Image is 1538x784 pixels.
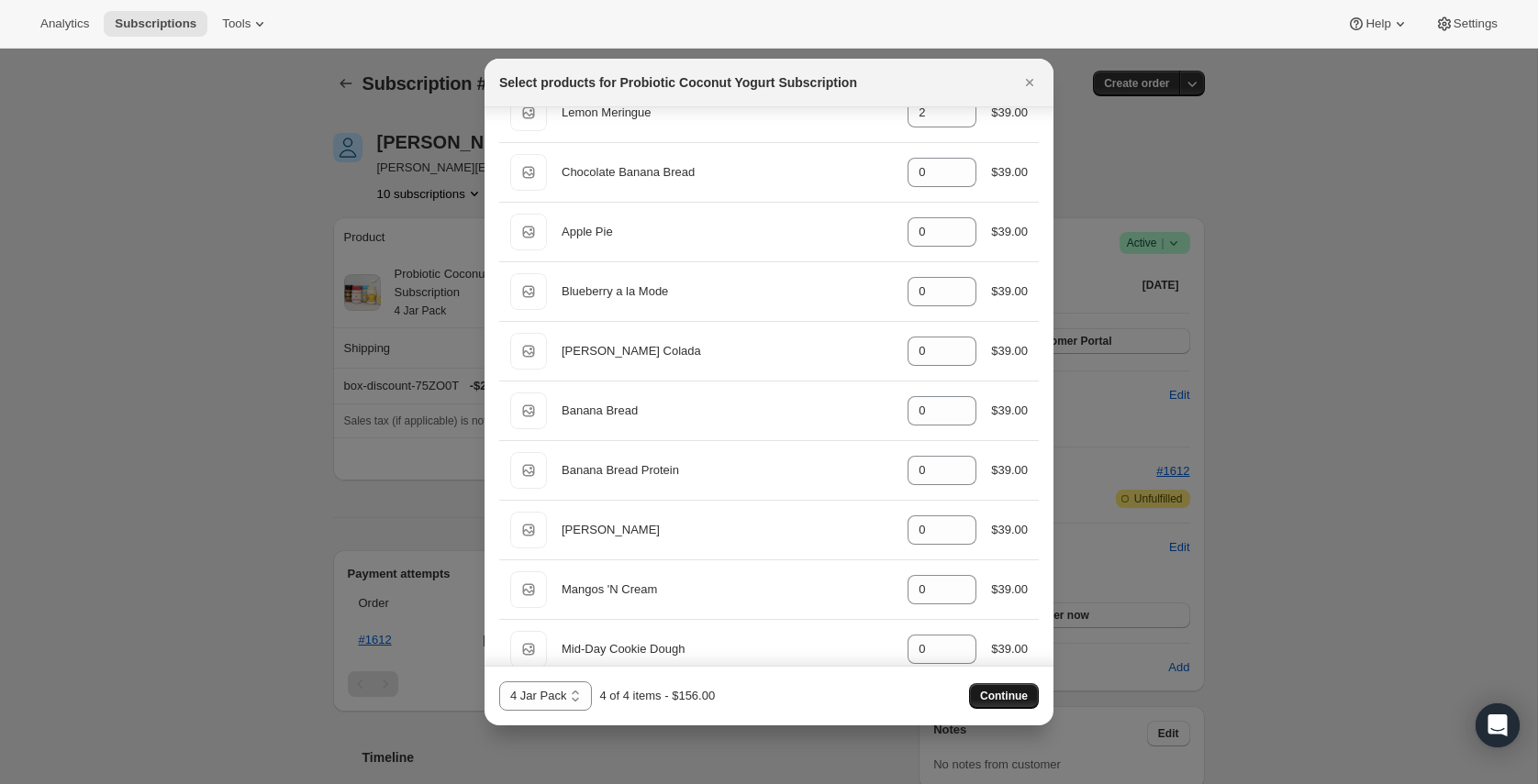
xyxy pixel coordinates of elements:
[1017,70,1042,95] button: Close
[562,282,893,301] div: Blueberry a la Mode
[1424,11,1509,37] button: Settings
[499,73,857,92] h2: Select products for Probiotic Coconut Yogurt Subscription
[991,580,1028,599] div: $39.00
[991,282,1028,301] div: $39.00
[1476,703,1520,747] div: Open Intercom Messenger
[991,104,1028,122] div: $39.00
[562,461,893,480] div: Banana Bread Protein
[115,17,196,31] span: Subscriptions
[562,640,893,658] div: Mid-Day Cookie Dough
[991,342,1028,360] div: $39.00
[980,689,1028,703] span: Continue
[991,461,1028,480] div: $39.00
[562,580,893,599] div: Mangos 'N Cream
[40,17,89,31] span: Analytics
[1454,17,1498,31] span: Settings
[562,223,893,241] div: Apple Pie
[29,11,100,37] button: Analytics
[562,521,893,539] div: [PERSON_NAME]
[991,640,1028,658] div: $39.00
[991,163,1028,182] div: $39.00
[1336,11,1420,37] button: Help
[969,683,1039,709] button: Continue
[991,223,1028,241] div: $39.00
[211,11,280,37] button: Tools
[1365,17,1390,31] span: Help
[562,163,893,182] div: Chocolate Banana Bread
[599,687,715,705] div: 4 of 4 items - $156.00
[562,402,893,420] div: Banana Bread
[104,11,207,37] button: Subscriptions
[562,104,893,122] div: Lemon Meringue
[562,342,893,360] div: [PERSON_NAME] Colada
[991,402,1028,420] div: $39.00
[222,17,251,31] span: Tools
[991,521,1028,539] div: $39.00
